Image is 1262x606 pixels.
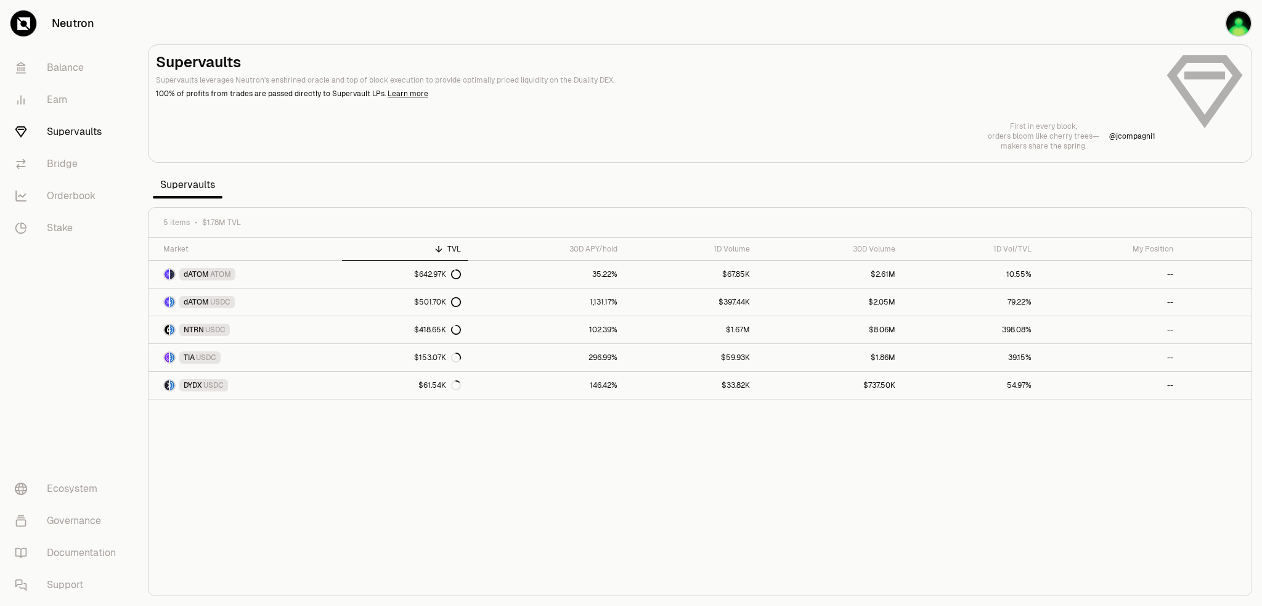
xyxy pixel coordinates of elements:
[414,353,461,362] div: $153.07K
[165,269,169,279] img: dATOM Logo
[468,316,625,343] a: 102.39%
[468,372,625,399] a: 146.42%
[170,269,174,279] img: ATOM Logo
[903,289,1039,316] a: 79.22%
[757,316,903,343] a: $8.06M
[5,537,133,569] a: Documentation
[196,353,216,362] span: USDC
[468,289,625,316] a: 1,131.17%
[5,148,133,180] a: Bridge
[632,244,750,254] div: 1D Volume
[149,316,342,343] a: NTRN LogoUSDC LogoNTRNUSDC
[165,325,169,335] img: NTRN Logo
[5,116,133,148] a: Supervaults
[988,131,1099,141] p: orders bloom like cherry trees—
[388,89,428,99] a: Learn more
[625,316,757,343] a: $1.67M
[165,380,169,390] img: DYDX Logo
[903,261,1039,288] a: 10.55%
[625,344,757,371] a: $59.93K
[5,212,133,244] a: Stake
[210,269,231,279] span: ATOM
[1109,131,1155,141] p: @ jcompagni1
[468,261,625,288] a: 35.22%
[625,289,757,316] a: $397.44K
[988,141,1099,151] p: makers share the spring.
[414,269,461,279] div: $642.97K
[205,325,226,335] span: USDC
[414,325,461,335] div: $418.65K
[757,372,903,399] a: $737.50K
[165,297,169,307] img: dATOM Logo
[903,344,1039,371] a: 39.15%
[342,316,468,343] a: $418.65K
[903,316,1039,343] a: 398.08%
[149,261,342,288] a: dATOM LogoATOM LogodATOMATOM
[414,297,461,307] div: $501.70K
[1039,261,1181,288] a: --
[170,297,174,307] img: USDC Logo
[468,344,625,371] a: 296.99%
[342,261,468,288] a: $642.97K
[5,84,133,116] a: Earn
[184,325,204,335] span: NTRN
[1039,316,1181,343] a: --
[342,372,468,399] a: $61.54K
[163,244,335,254] div: Market
[163,218,190,227] span: 5 items
[903,372,1039,399] a: 54.97%
[910,244,1032,254] div: 1D Vol/TVL
[203,380,224,390] span: USDC
[5,569,133,601] a: Support
[170,353,174,362] img: USDC Logo
[170,380,174,390] img: USDC Logo
[342,344,468,371] a: $153.07K
[165,353,169,362] img: TIA Logo
[156,88,1155,99] p: 100% of profits from trades are passed directly to Supervault LPs.
[1046,244,1173,254] div: My Position
[1039,372,1181,399] a: --
[5,52,133,84] a: Balance
[476,244,617,254] div: 30D APY/hold
[1039,344,1181,371] a: --
[184,297,209,307] span: dATOM
[625,261,757,288] a: $67.85K
[149,372,342,399] a: DYDX LogoUSDC LogoDYDXUSDC
[5,505,133,537] a: Governance
[184,353,195,362] span: TIA
[184,269,209,279] span: dATOM
[210,297,230,307] span: USDC
[5,180,133,212] a: Orderbook
[1225,10,1252,37] img: Atom Wallet
[418,380,461,390] div: $61.54K
[988,121,1099,131] p: First in every block,
[765,244,895,254] div: 30D Volume
[149,289,342,316] a: dATOM LogoUSDC LogodATOMUSDC
[202,218,241,227] span: $1.78M TVL
[757,261,903,288] a: $2.61M
[757,289,903,316] a: $2.05M
[349,244,461,254] div: TVL
[625,372,757,399] a: $33.82K
[170,325,174,335] img: USDC Logo
[342,289,468,316] a: $501.70K
[149,344,342,371] a: TIA LogoUSDC LogoTIAUSDC
[156,75,1155,86] p: Supervaults leverages Neutron's enshrined oracle and top of block execution to provide optimally ...
[1109,131,1155,141] a: @jcompagni1
[153,173,222,197] span: Supervaults
[156,52,1155,72] h2: Supervaults
[184,380,202,390] span: DYDX
[988,121,1099,151] a: First in every block,orders bloom like cherry trees—makers share the spring.
[1039,289,1181,316] a: --
[757,344,903,371] a: $1.86M
[5,473,133,505] a: Ecosystem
